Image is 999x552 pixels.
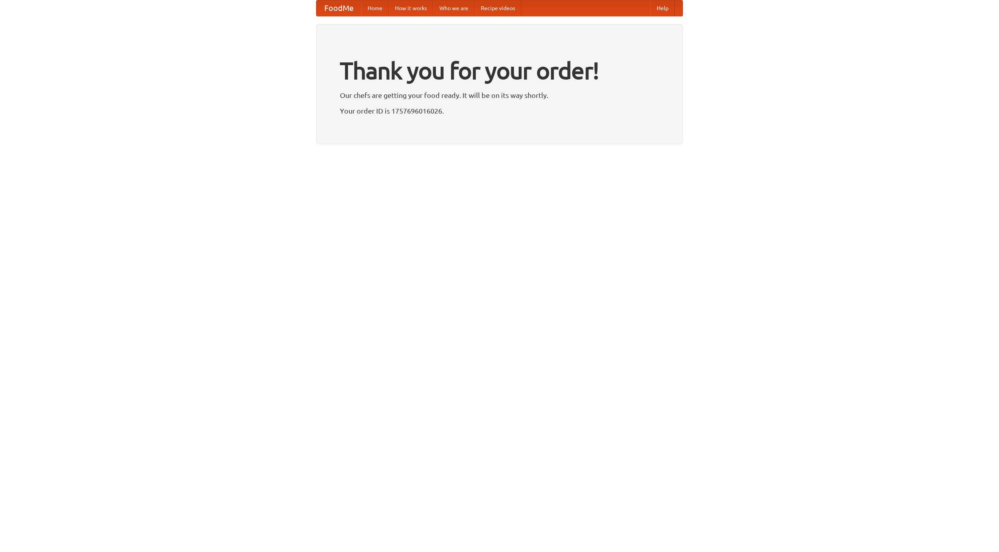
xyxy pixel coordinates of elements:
a: Help [651,0,675,16]
a: Who we are [433,0,475,16]
h1: Thank you for your order! [340,52,659,89]
a: How it works [389,0,433,16]
a: Home [361,0,389,16]
p: Your order ID is 1757696016026. [340,105,659,117]
a: Recipe videos [475,0,521,16]
p: Our chefs are getting your food ready. It will be on its way shortly. [340,89,659,101]
a: FoodMe [316,0,361,16]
